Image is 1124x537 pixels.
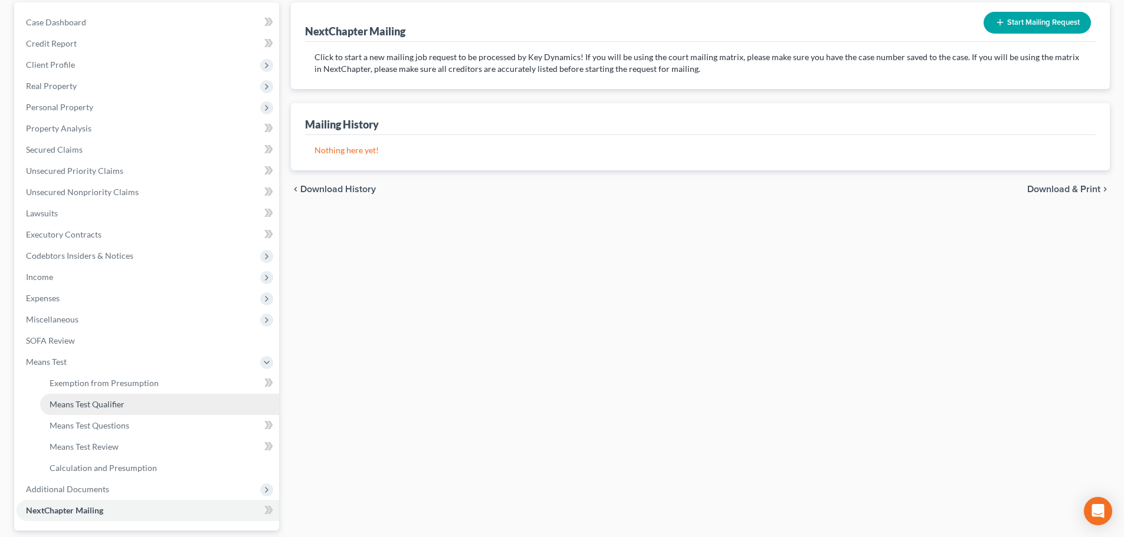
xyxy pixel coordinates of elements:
a: Case Dashboard [17,12,279,33]
span: NextChapter Mailing [26,505,103,515]
span: Secured Claims [26,144,83,154]
a: Executory Contracts [17,224,279,245]
span: Expenses [26,293,60,303]
span: Client Profile [26,60,75,70]
button: Download & Print chevron_right [1027,185,1110,194]
span: SOFA Review [26,335,75,345]
span: Executory Contracts [26,229,101,239]
a: Lawsuits [17,203,279,224]
a: Credit Report [17,33,279,54]
a: Calculation and Presumption [40,457,279,479]
span: Unsecured Priority Claims [26,166,123,176]
span: Download History [300,185,376,194]
span: Exemption from Presumption [50,378,159,388]
span: Miscellaneous [26,314,78,324]
i: chevron_right [1100,185,1110,194]
span: Credit Report [26,38,77,48]
span: Case Dashboard [26,17,86,27]
a: Secured Claims [17,139,279,160]
a: NextChapter Mailing [17,500,279,521]
span: Means Test [26,357,67,367]
span: Additional Documents [26,484,109,494]
div: NextChapter Mailing [305,24,405,38]
div: Open Intercom Messenger [1084,497,1112,525]
a: Means Test Review [40,436,279,457]
span: Means Test Questions [50,420,129,430]
a: Unsecured Nonpriority Claims [17,182,279,203]
a: Means Test Questions [40,415,279,436]
a: Exemption from Presumption [40,373,279,394]
button: chevron_left Download History [291,185,376,194]
span: Unsecured Nonpriority Claims [26,187,139,197]
span: Calculation and Presumption [50,463,157,473]
span: Codebtors Insiders & Notices [26,251,133,261]
a: Property Analysis [17,118,279,139]
a: Unsecured Priority Claims [17,160,279,182]
p: Click to start a new mailing job request to be processed by Key Dynamics! If you will be using th... [314,51,1086,75]
span: Income [26,272,53,282]
button: Start Mailing Request [984,12,1091,34]
span: Means Test Review [50,442,119,452]
a: Means Test Qualifier [40,394,279,415]
span: Personal Property [26,102,93,112]
i: chevron_left [291,185,300,194]
span: Real Property [26,81,77,91]
span: Lawsuits [26,208,58,218]
a: SOFA Review [17,330,279,351]
span: Download & Print [1027,185,1100,194]
span: Means Test Qualifier [50,399,124,409]
span: Property Analysis [26,123,91,133]
div: Mailing History [305,117,379,131]
p: Nothing here yet! [314,144,1086,156]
